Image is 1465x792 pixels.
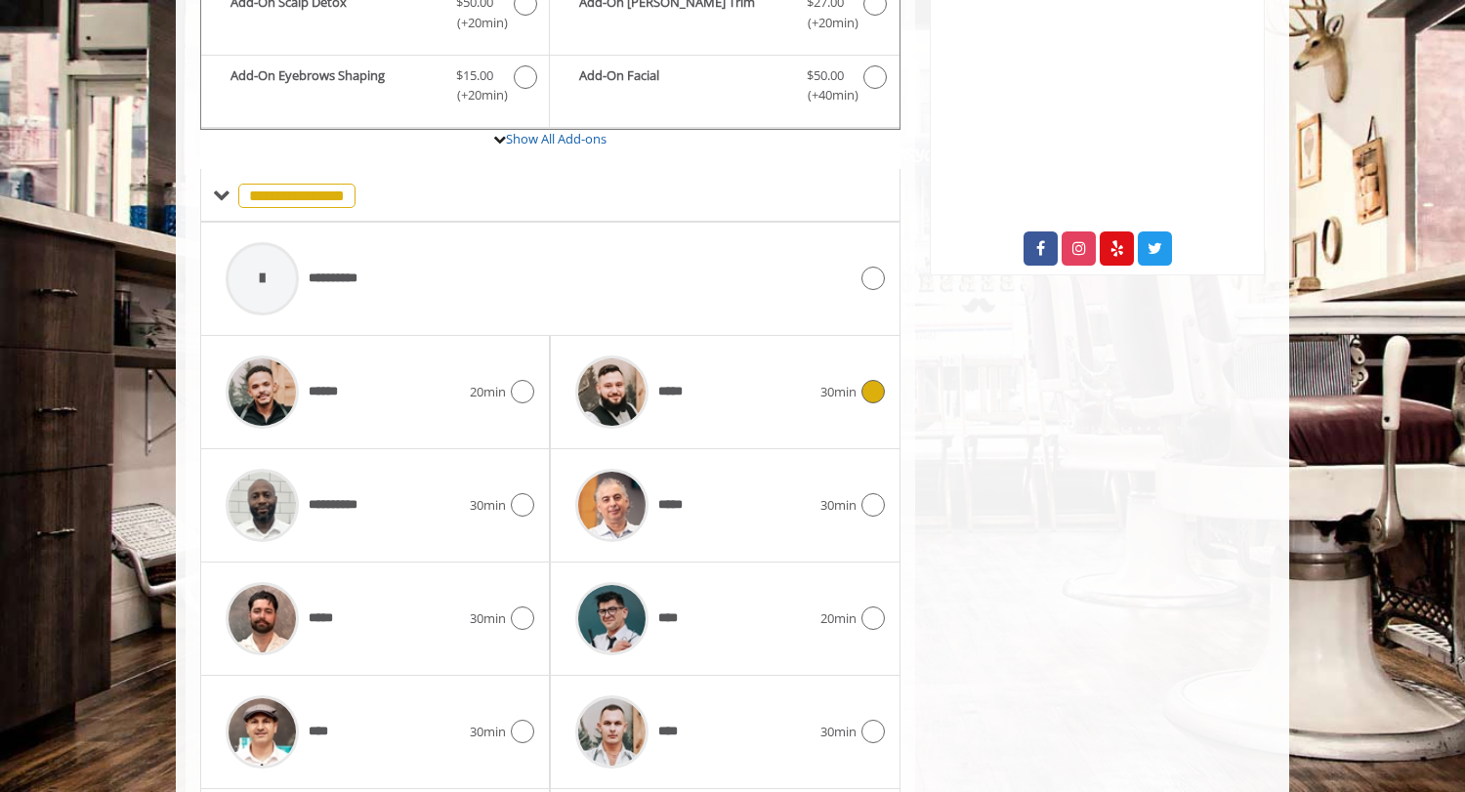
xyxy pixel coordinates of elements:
[820,722,857,742] span: 30min
[470,382,506,402] span: 20min
[470,722,506,742] span: 30min
[796,85,854,105] span: (+40min )
[470,495,506,516] span: 30min
[579,65,786,106] b: Add-On Facial
[506,130,607,147] a: Show All Add-ons
[807,65,844,86] span: $50.00
[456,65,493,86] span: $15.00
[560,65,889,111] label: Add-On Facial
[211,65,539,111] label: Add-On Eyebrows Shaping
[796,13,854,33] span: (+20min )
[820,382,857,402] span: 30min
[820,495,857,516] span: 30min
[446,85,504,105] span: (+20min )
[470,608,506,629] span: 30min
[820,608,857,629] span: 20min
[446,13,504,33] span: (+20min )
[230,65,437,106] b: Add-On Eyebrows Shaping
